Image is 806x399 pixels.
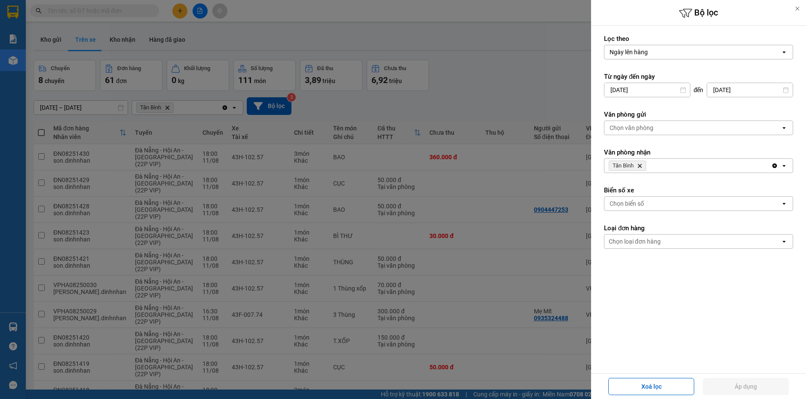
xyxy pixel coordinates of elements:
[604,186,793,195] label: Biển số xe
[649,48,650,56] input: Selected Ngày lên hàng.
[648,161,649,170] input: Selected Tân Bình.
[591,6,806,20] h6: Bộ lọc
[609,161,646,171] span: Tân Bình, close by backspace
[781,162,788,169] svg: open
[610,199,644,208] div: Chọn biển số
[604,148,793,157] label: Văn phòng nhận
[703,378,789,395] button: Áp dụng
[694,86,704,94] span: đến
[781,49,788,56] svg: open
[781,124,788,131] svg: open
[604,224,793,232] label: Loại đơn hàng
[604,110,793,119] label: Văn phòng gửi
[604,72,793,81] label: Từ ngày đến ngày
[610,124,653,132] div: Chọn văn phòng
[613,162,634,169] span: Tân Bình
[608,378,694,395] button: Xoá lọc
[771,162,778,169] svg: Clear all
[604,34,793,43] label: Lọc theo
[609,237,661,246] div: Chọn loại đơn hàng
[610,48,648,56] div: Ngày lên hàng
[781,238,788,245] svg: open
[604,83,690,97] input: Select a date.
[637,163,642,168] svg: Delete
[707,83,793,97] input: Select a date.
[781,200,788,207] svg: open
